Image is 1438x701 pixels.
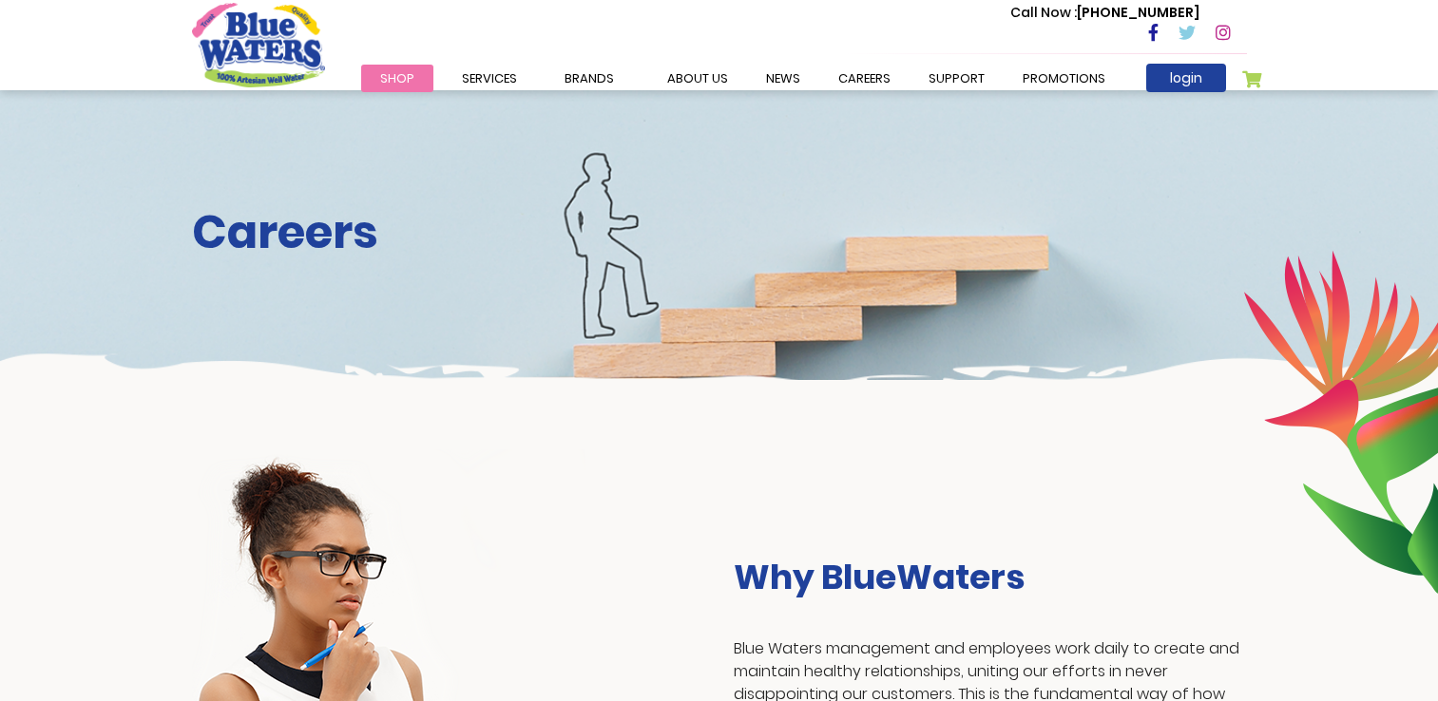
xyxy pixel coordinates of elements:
[1146,64,1226,92] a: login
[380,69,414,87] span: Shop
[734,557,1247,597] h3: Why BlueWaters
[1004,65,1124,92] a: Promotions
[747,65,819,92] a: News
[192,205,1247,260] h2: Careers
[1010,3,1199,23] p: [PHONE_NUMBER]
[462,69,517,87] span: Services
[648,65,747,92] a: about us
[192,3,325,86] a: store logo
[565,69,614,87] span: Brands
[910,65,1004,92] a: support
[1243,250,1438,594] img: career-intro-leaves.png
[819,65,910,92] a: careers
[1010,3,1077,22] span: Call Now :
